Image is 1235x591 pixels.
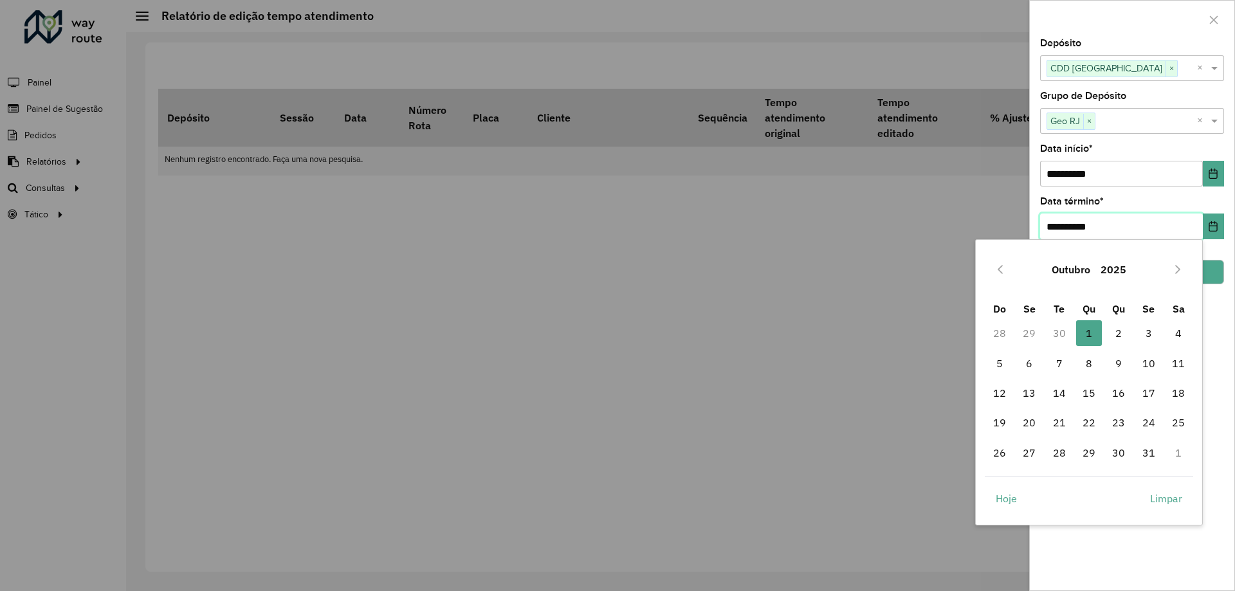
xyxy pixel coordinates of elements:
td: 31 [1134,438,1164,468]
span: 3 [1136,320,1162,346]
td: 24 [1134,408,1164,437]
td: 30 [1104,438,1133,468]
span: × [1166,61,1177,77]
span: Qu [1112,302,1125,315]
div: Choose Date [975,239,1203,525]
td: 3 [1134,318,1164,348]
td: 12 [985,378,1014,408]
button: Next Month [1167,259,1188,280]
td: 10 [1134,349,1164,378]
td: 19 [985,408,1014,437]
td: 7 [1044,349,1074,378]
span: Te [1054,302,1065,315]
span: 13 [1016,380,1042,406]
span: 25 [1166,410,1191,435]
td: 1 [1074,318,1104,348]
span: 15 [1076,380,1102,406]
label: Data término [1040,194,1104,209]
span: 1 [1076,320,1102,346]
span: Limpar [1150,491,1182,506]
td: 4 [1164,318,1193,348]
td: 20 [1014,408,1044,437]
span: Qu [1083,302,1095,315]
label: Depósito [1040,35,1081,51]
span: 11 [1166,350,1191,376]
label: Grupo de Depósito [1040,88,1126,104]
td: 6 [1014,349,1044,378]
td: 17 [1134,378,1164,408]
span: Sa [1173,302,1185,315]
td: 29 [1074,438,1104,468]
span: CDD [GEOGRAPHIC_DATA] [1047,60,1166,76]
span: 7 [1047,350,1072,376]
span: 19 [987,410,1012,435]
span: 2 [1106,320,1131,346]
td: 28 [985,318,1014,348]
span: Hoje [996,491,1017,506]
span: 6 [1016,350,1042,376]
button: Previous Month [990,259,1011,280]
td: 16 [1104,378,1133,408]
span: 18 [1166,380,1191,406]
span: 10 [1136,350,1162,376]
td: 25 [1164,408,1193,437]
span: 5 [987,350,1012,376]
span: Clear all [1197,60,1208,76]
span: 28 [1047,440,1072,466]
button: Choose Year [1095,254,1131,285]
td: 23 [1104,408,1133,437]
label: Data início [1040,141,1093,156]
button: Hoje [985,486,1028,511]
span: 22 [1076,410,1102,435]
td: 14 [1044,378,1074,408]
span: 20 [1016,410,1042,435]
td: 22 [1074,408,1104,437]
td: 2 [1104,318,1133,348]
button: Choose Date [1203,161,1224,186]
span: 30 [1106,440,1131,466]
button: Limpar [1139,486,1193,511]
span: × [1083,114,1095,129]
span: Clear all [1197,113,1208,129]
td: 18 [1164,378,1193,408]
span: 24 [1136,410,1162,435]
td: 9 [1104,349,1133,378]
span: 27 [1016,440,1042,466]
td: 5 [985,349,1014,378]
span: 14 [1047,380,1072,406]
td: 30 [1044,318,1074,348]
td: 13 [1014,378,1044,408]
span: 26 [987,440,1012,466]
span: Se [1142,302,1155,315]
button: Choose Date [1203,214,1224,239]
span: 9 [1106,350,1131,376]
td: 28 [1044,438,1074,468]
td: 8 [1074,349,1104,378]
td: 21 [1044,408,1074,437]
span: Geo RJ [1047,113,1083,129]
span: 29 [1076,440,1102,466]
td: 15 [1074,378,1104,408]
span: 21 [1047,410,1072,435]
span: 23 [1106,410,1131,435]
span: 16 [1106,380,1131,406]
span: Se [1023,302,1036,315]
span: Do [993,302,1006,315]
span: 8 [1076,350,1102,376]
span: 4 [1166,320,1191,346]
td: 27 [1014,438,1044,468]
span: 17 [1136,380,1162,406]
button: Choose Month [1047,254,1095,285]
td: 1 [1164,438,1193,468]
span: 31 [1136,440,1162,466]
td: 11 [1164,349,1193,378]
span: 12 [987,380,1012,406]
td: 29 [1014,318,1044,348]
td: 26 [985,438,1014,468]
